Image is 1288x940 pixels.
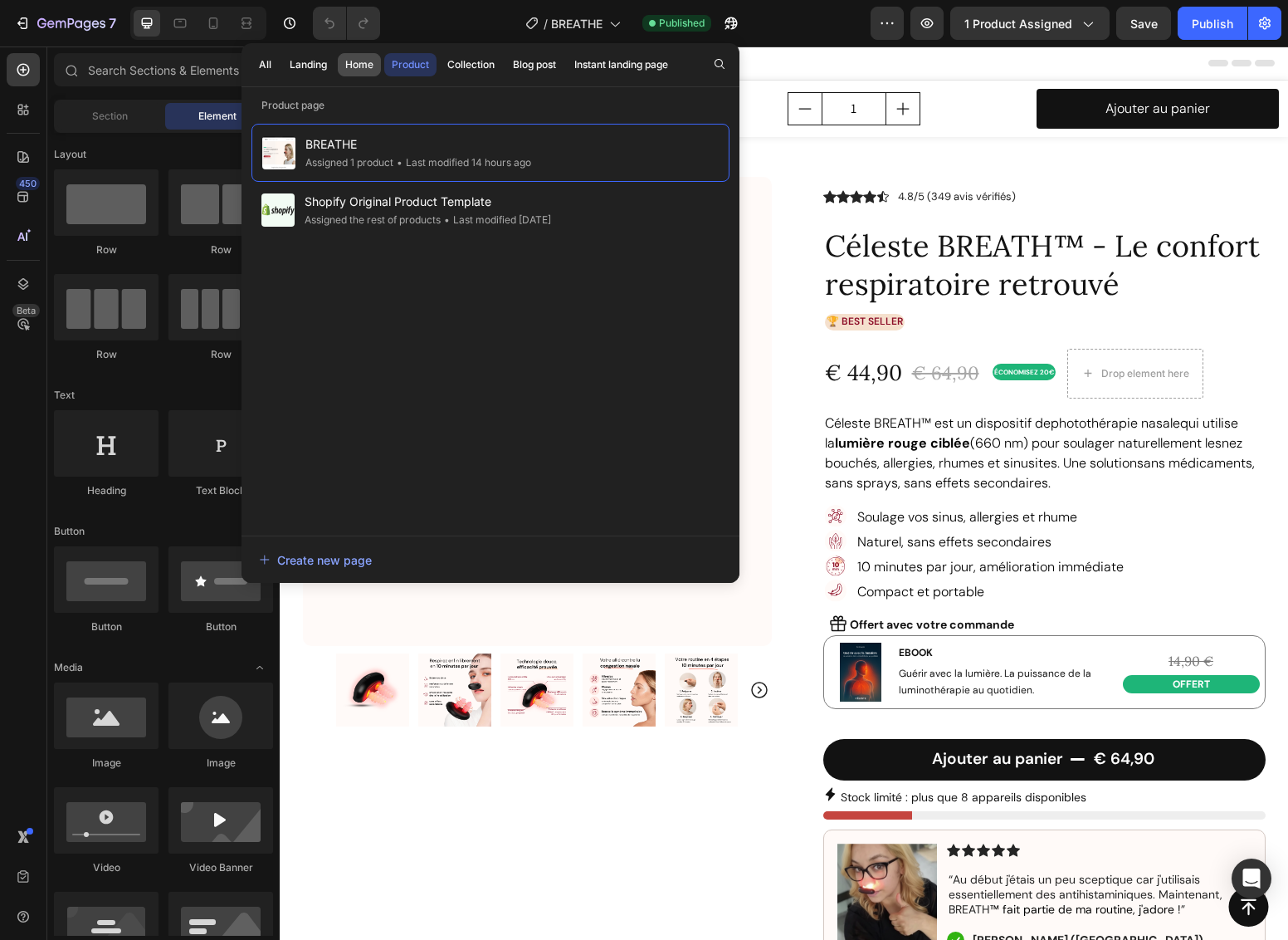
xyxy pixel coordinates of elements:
div: Instant landing page [574,57,668,72]
img: Céleste BREATH™ - Le confort respiratoire retrouvé - Céleste [385,607,458,680]
span: . Une solution [778,408,857,425]
div: Collection [447,57,495,72]
img: Femme utilisant Celeste BREATH™, dispositif de photothérapie nasale à lumière rouge pour soulager... [558,797,657,910]
button: Ajouter au panier [757,42,999,82]
div: Text Block [168,483,273,498]
div: Product [392,57,429,72]
span: Guérir avec la lumière. La puissance de la luminothérapie au quotidien. [619,620,812,651]
div: Row [54,347,159,362]
span: Published [659,16,705,31]
img: Céleste BREATH™ - Le confort respiratoire retrouvé - Céleste [56,607,129,680]
div: 450 [16,177,40,190]
button: Product [384,53,437,76]
span: Compact et portable [578,536,705,554]
span: Text [54,388,75,403]
div: Drop element here [822,321,910,334]
span: nez bouchés, allergies, rhumes et sinusites [545,388,963,425]
span: € 44,90 [545,312,622,340]
strong: Offert avec votre commande [570,570,734,585]
div: Row [168,242,273,257]
div: Publish [1192,15,1233,32]
button: increment [607,47,640,78]
button: Save [1116,7,1171,40]
button: Blog post [505,53,563,76]
p: Product page [242,97,739,114]
div: Image [54,756,159,771]
div: Landing [290,57,327,72]
div: Undo/Redo [313,7,380,40]
span: • [397,156,402,169]
div: Open Intercom Messenger [1232,859,1271,898]
span: BREATHE [305,135,531,154]
button: Instant landing page [567,53,676,76]
h2: OFFERT [843,629,980,647]
div: Home [345,57,373,72]
button: decrement [509,47,542,78]
strong: EBOOK [619,600,653,613]
button: Publish [1178,7,1247,40]
span: Save [1130,17,1158,31]
span: photothérapie nasale [771,368,900,385]
div: Create new page [259,551,372,569]
button: Landing [282,53,334,76]
img: Céleste BREATH™ - Le confort respiratoire retrouvé - Céleste [221,607,294,680]
span: Element [198,109,237,124]
strong: lumière rouge ciblée [555,388,690,405]
span: Section [92,109,128,124]
button: Ajouter au panier [544,693,986,734]
button: Collection [440,53,502,76]
span: Layout [54,147,86,162]
span: BREATHE [551,15,603,32]
div: Video [54,860,159,875]
img: Céleste BREATH™ - Le confort respiratoire retrouvé - Céleste [303,607,376,680]
iframe: Design area [280,47,1288,940]
span: sans médicaments, sans sprays, sans effets secondaires [545,408,975,445]
div: Video Banner [168,860,273,875]
p: Stock limité : plus que 8 appareils disponibles [561,743,807,758]
span: 10 minutes par jour, amélioration immédiate [578,512,844,529]
span: ÉCONOMISEZ 20€ [715,321,774,330]
div: Heading [54,483,159,498]
div: Last modified 14 hours ago [393,154,531,171]
img: Céleste BREATH™ - Le confort respiratoire retrouvé - Céleste [139,607,212,680]
button: All [251,53,279,76]
div: Last modified [DATE] [441,212,551,228]
input: Search Sections & Elements [54,53,273,86]
span: Media [54,660,83,675]
div: Row [54,242,159,257]
span: 1 product assigned [964,15,1072,32]
h1: Céleste BREATH™ - Le confort respiratoire retrouvé [544,179,986,260]
input: quantity [542,47,607,78]
span: “Au début j'étais un peu sceptique car j'utilisais essentiellement des antihistaminiques. Mainten... [669,825,943,870]
span: Naturel, sans effets secondaires [578,487,772,504]
div: Button [54,619,159,634]
span: / [544,15,548,32]
img: Céleste BREATH™ - Le confort respiratoire retrouvé - Céleste [23,130,492,600]
p: 7 [109,13,116,33]
div: Assigned the rest of products [305,212,441,228]
s: 14,90 € [889,606,934,623]
p: 4.8/5 (349 avis vérifiés) [618,144,983,157]
span: Button [54,524,85,539]
div: Button [168,619,273,634]
span: Soulage vos sinus, allergies et rhume [578,462,798,479]
button: Create new page [258,543,723,576]
div: Ajouter au panier [652,703,783,723]
div: All [259,57,271,72]
img: gempages_583461901552321368-e26ff0dc-78eb-487a-8fbd-a667b3d9f20c.png [560,596,602,655]
span: Toggle open [246,654,273,681]
div: Beta [12,304,40,317]
span: Céleste BREATH™ est un dispositif de [545,368,771,385]
button: 1 product assigned [950,7,1110,40]
s: € 64,90 [632,315,700,338]
span: Shopify Original Product Template [305,192,551,212]
button: Home [338,53,381,76]
span: qui utilise la (660 nm) pour soulager naturellement les [545,368,959,405]
span: • [444,213,450,226]
button: Carousel Next Arrow [470,634,490,654]
div: Assigned 1 product [305,154,393,171]
div: Blog post [513,57,556,72]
